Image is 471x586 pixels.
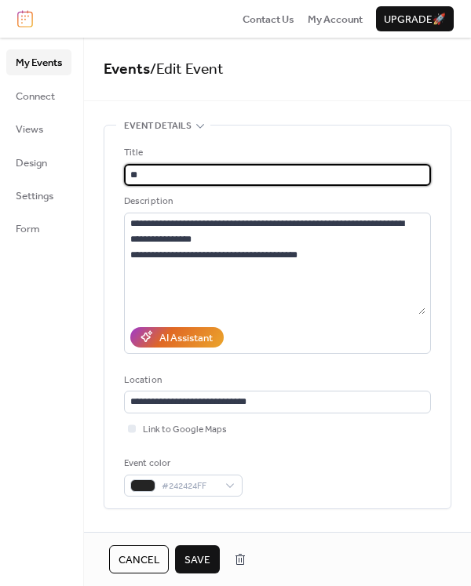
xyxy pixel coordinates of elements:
span: Upgrade 🚀 [384,12,446,27]
span: Views [16,122,43,137]
span: / Edit Event [150,55,224,84]
span: My Account [308,12,363,27]
div: Description [124,194,428,209]
button: AI Assistant [130,327,224,348]
span: #242424FF [162,479,217,494]
span: Save [184,552,210,568]
span: Form [16,221,40,237]
span: Connect [16,89,55,104]
span: Cancel [119,552,159,568]
div: Location [124,373,428,388]
a: Events [104,55,150,84]
a: My Account [308,11,363,27]
span: Event details [124,118,192,134]
span: Date and time [124,528,191,544]
button: Cancel [109,545,169,573]
a: Form [6,216,71,241]
div: Event color [124,456,239,471]
img: logo [17,10,33,27]
a: Design [6,150,71,175]
div: AI Assistant [159,330,213,346]
span: Design [16,155,47,171]
span: My Events [16,55,62,71]
span: Contact Us [243,12,294,27]
a: Connect [6,83,71,108]
a: My Events [6,49,71,75]
a: Settings [6,183,71,208]
div: Title [124,145,428,161]
button: Save [175,545,220,573]
a: Views [6,116,71,141]
span: Link to Google Maps [143,422,227,438]
a: Contact Us [243,11,294,27]
button: Upgrade🚀 [376,6,454,31]
span: Settings [16,188,53,204]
